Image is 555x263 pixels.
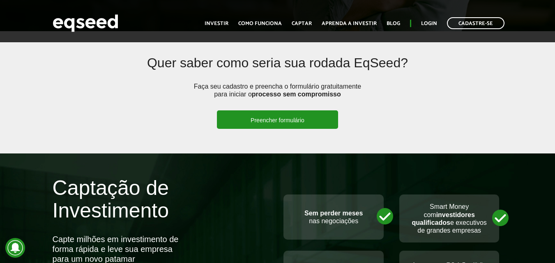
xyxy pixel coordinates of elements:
[421,21,437,26] a: Login
[99,56,456,82] h2: Quer saber como seria sua rodada EqSeed?
[322,21,377,26] a: Aprenda a investir
[238,21,282,26] a: Como funciona
[304,210,363,217] strong: Sem perder meses
[205,21,228,26] a: Investir
[412,211,475,226] strong: investidores qualificados
[408,203,491,234] p: Smart Money com e executivos de grandes empresas
[447,17,504,29] a: Cadastre-se
[292,209,375,225] p: nas negociações
[387,21,400,26] a: Blog
[292,21,312,26] a: Captar
[53,177,272,234] h2: Captação de Investimento
[53,12,118,34] img: EqSeed
[217,110,338,129] a: Preencher formulário
[191,82,364,110] p: Faça seu cadastro e preencha o formulário gratuitamente para iniciar o
[252,91,341,98] strong: processo sem compromisso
